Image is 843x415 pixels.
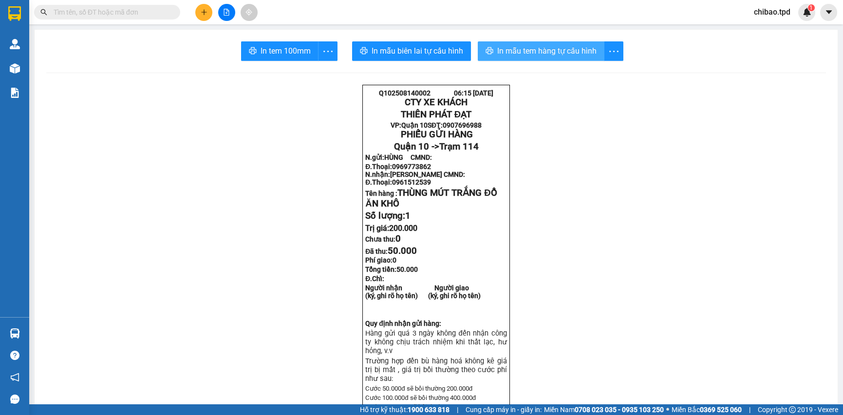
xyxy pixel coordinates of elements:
[218,4,235,21] button: file-add
[443,121,482,129] span: 0907696988
[405,210,411,221] span: 1
[245,9,252,16] span: aim
[365,188,497,209] span: THÙNG MÚT TRẮNG ĐỒ ĂN KHÔ
[365,235,401,243] strong: Chưa thu:
[401,121,428,129] span: Quận 10
[365,284,469,292] strong: Người nhận Người giao
[478,41,604,61] button: printerIn mẫu tem hàng tự cấu hình
[575,406,664,414] strong: 0708 023 035 - 0935 103 250
[54,7,169,18] input: Tìm tên, số ĐT hoặc mã đơn
[365,394,476,401] span: Cước 100.000đ sẽ bồi thường 400.000đ
[389,224,417,233] span: 200.000
[365,385,472,392] span: Cước 50.000đ sẽ bồi thường 200.000đ
[8,6,21,21] img: logo-vxr
[365,256,396,264] strong: Phí giao:
[365,357,506,383] span: Trường hợp đền bù hàng hoá không kê giá trị bị mất , giá trị bồi thường theo cước phí như sau:
[249,47,257,56] span: printer
[789,406,796,413] span: copyright
[672,404,742,415] span: Miền Bắc
[365,189,497,208] strong: Tên hàng :
[392,178,431,186] span: 0961512539
[365,210,411,221] span: Số lượng:
[365,170,465,178] strong: N.nhận:
[395,233,401,244] span: 0
[393,256,396,264] span: 0
[201,9,207,16] span: plus
[365,292,481,300] strong: (ký, ghi rõ họ tên) (ký, ghi rõ họ tên)
[40,9,47,16] span: search
[365,247,417,255] strong: Đã thu:
[803,8,811,17] img: icon-new-feature
[10,351,19,360] span: question-circle
[195,4,212,21] button: plus
[365,163,431,170] strong: Đ.Thoại:
[365,403,476,411] span: Cước 200.000đ sẽ bồi thường 800.000đ
[365,320,441,327] strong: Quy định nhận gửi hàng:
[241,4,258,21] button: aim
[365,275,384,283] span: Đ.Chỉ:
[365,265,418,273] span: Tổng tiền:
[604,41,623,61] button: more
[454,89,471,97] span: 06:15
[393,141,478,152] span: Quận 10 ->
[372,45,463,57] span: In mẫu biên lai tự cấu hình
[365,153,432,161] strong: N.gửi:
[466,404,542,415] span: Cung cấp máy in - giấy in:
[365,178,431,186] strong: Đ.Thoại:
[392,163,431,170] span: 0969773862
[396,265,418,273] span: 50.000
[388,245,417,256] span: 50.000
[824,8,833,17] span: caret-down
[700,406,742,414] strong: 0369 525 060
[604,45,623,57] span: more
[405,97,468,108] strong: CTY XE KHÁCH
[746,6,798,18] span: chibao.tpd
[318,41,337,61] button: more
[390,170,465,178] span: [PERSON_NAME] CMND:
[261,45,311,57] span: In tem 100mm
[223,9,230,16] span: file-add
[749,404,750,415] span: |
[10,373,19,382] span: notification
[10,395,19,404] span: message
[241,41,318,61] button: printerIn tem 100mm
[384,153,432,161] span: HÙNG CMND:
[365,224,417,233] span: Trị giá:
[486,47,493,56] span: printer
[401,109,471,120] strong: THIÊN PHÁT ĐẠT
[10,88,20,98] img: solution-icon
[457,404,458,415] span: |
[809,4,813,11] span: 1
[318,45,337,57] span: more
[391,121,482,129] strong: VP: SĐT:
[10,39,20,49] img: warehouse-icon
[401,129,473,140] span: PHIẾU GỬI HÀNG
[408,406,450,414] strong: 1900 633 818
[360,404,450,415] span: Hỗ trợ kỹ thuật:
[10,63,20,74] img: warehouse-icon
[666,408,669,412] span: ⚪️
[497,45,597,57] span: In mẫu tem hàng tự cấu hình
[808,4,815,11] sup: 1
[439,141,478,152] span: Trạm 114
[10,328,20,339] img: warehouse-icon
[360,47,368,56] span: printer
[379,89,431,97] span: Q102508140002
[352,41,471,61] button: printerIn mẫu biên lai tự cấu hình
[820,4,837,21] button: caret-down
[473,89,493,97] span: [DATE]
[544,404,664,415] span: Miền Nam
[365,329,506,355] span: Hàng gửi quá 3 ngày không đến nhận công ty không chịu trách nhiệm khi thất lạc, hư hỏn...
